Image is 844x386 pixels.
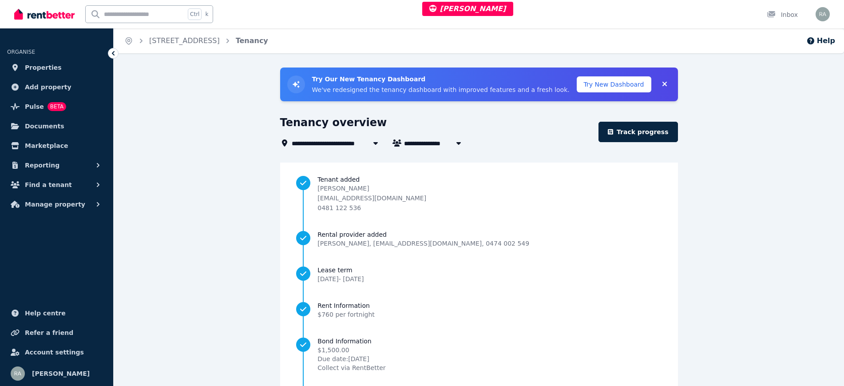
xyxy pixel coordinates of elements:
[7,176,106,194] button: Find a tenant
[429,4,506,13] span: [PERSON_NAME]
[280,115,387,130] h1: Tenancy overview
[25,308,66,318] span: Help centre
[7,117,106,135] a: Documents
[296,337,661,372] a: Bond Information$1,500.00Due date:[DATE]Collect via RentBetter
[312,75,570,84] h3: Try Our New Tenancy Dashboard
[577,76,651,92] button: Try New Dashboard
[767,10,798,19] div: Inbox
[658,77,671,92] button: Collapse banner
[280,68,678,101] div: Try New Tenancy Dashboard
[317,346,385,354] span: $1,500.00
[7,343,106,361] a: Account settings
[25,140,68,151] span: Marketplace
[25,347,84,358] span: Account settings
[296,301,661,319] a: Rent Information$760 per fortnight
[25,101,44,112] span: Pulse
[48,102,66,111] span: BETA
[25,327,73,338] span: Refer a friend
[25,121,64,131] span: Documents
[188,8,202,20] span: Ctrl
[7,304,106,322] a: Help centre
[14,8,75,21] img: RentBetter
[7,137,106,155] a: Marketplace
[317,184,426,193] p: [PERSON_NAME]
[7,49,35,55] span: ORGANISE
[317,194,426,203] p: [EMAIL_ADDRESS][DOMAIN_NAME]
[205,11,208,18] span: k
[312,85,570,94] p: We've redesigned the tenancy dashboard with improved features and a fresh look.
[7,78,106,96] a: Add property
[598,122,678,142] a: Track progress
[317,175,661,184] span: Tenant added
[7,156,106,174] button: Reporting
[25,82,71,92] span: Add property
[317,337,385,346] span: Bond Information
[317,354,385,363] span: Due date: [DATE]
[296,230,661,248] a: Rental provider added[PERSON_NAME], [EMAIL_ADDRESS][DOMAIN_NAME], 0474 002 549
[25,62,62,73] span: Properties
[806,36,835,46] button: Help
[7,59,106,76] a: Properties
[7,195,106,213] button: Manage property
[317,311,375,318] span: $760 per fortnight
[7,98,106,115] a: PulseBETA
[296,266,661,283] a: Lease term[DATE]- [DATE]
[317,301,375,310] span: Rent Information
[317,204,361,211] span: 0481 122 536
[236,36,268,45] a: Tenancy
[317,239,529,248] span: [PERSON_NAME] , [EMAIL_ADDRESS][DOMAIN_NAME] , 0474 002 549
[317,275,364,283] span: [DATE] - [DATE]
[11,366,25,381] img: Rochelle Alvarez
[25,179,72,190] span: Find a tenant
[32,368,90,379] span: [PERSON_NAME]
[7,324,106,342] a: Refer a friend
[114,28,279,53] nav: Breadcrumb
[317,230,529,239] span: Rental provider added
[317,266,364,275] span: Lease term
[149,36,220,45] a: [STREET_ADDRESS]
[317,363,385,372] span: Collect via RentBetter
[296,175,661,212] a: Tenant added[PERSON_NAME][EMAIL_ADDRESS][DOMAIN_NAME]0481 122 536
[816,7,830,21] img: Rochelle Alvarez
[25,160,59,171] span: Reporting
[25,199,85,210] span: Manage property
